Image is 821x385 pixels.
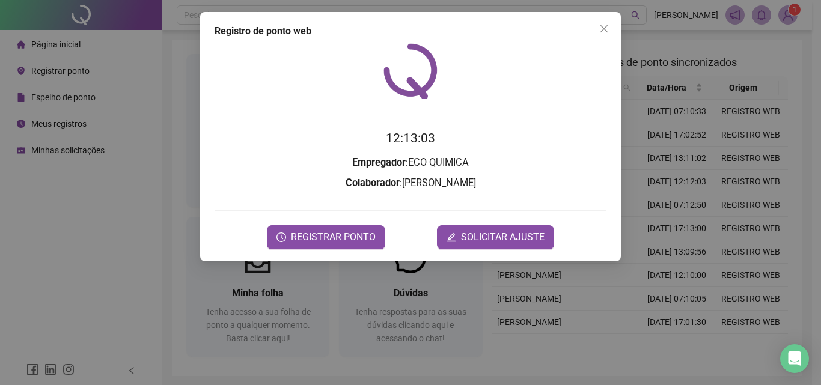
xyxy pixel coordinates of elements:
[352,157,406,168] strong: Empregador
[594,19,614,38] button: Close
[276,232,286,242] span: clock-circle
[215,175,606,191] h3: : [PERSON_NAME]
[346,177,400,189] strong: Colaborador
[383,43,438,99] img: QRPoint
[386,131,435,145] time: 12:13:03
[215,155,606,171] h3: : ECO QUIMICA
[447,232,456,242] span: edit
[461,230,545,244] span: SOLICITAR AJUSTE
[780,344,809,373] div: Open Intercom Messenger
[215,24,606,38] div: Registro de ponto web
[267,225,385,249] button: REGISTRAR PONTO
[437,225,554,249] button: editSOLICITAR AJUSTE
[599,24,609,34] span: close
[291,230,376,244] span: REGISTRAR PONTO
